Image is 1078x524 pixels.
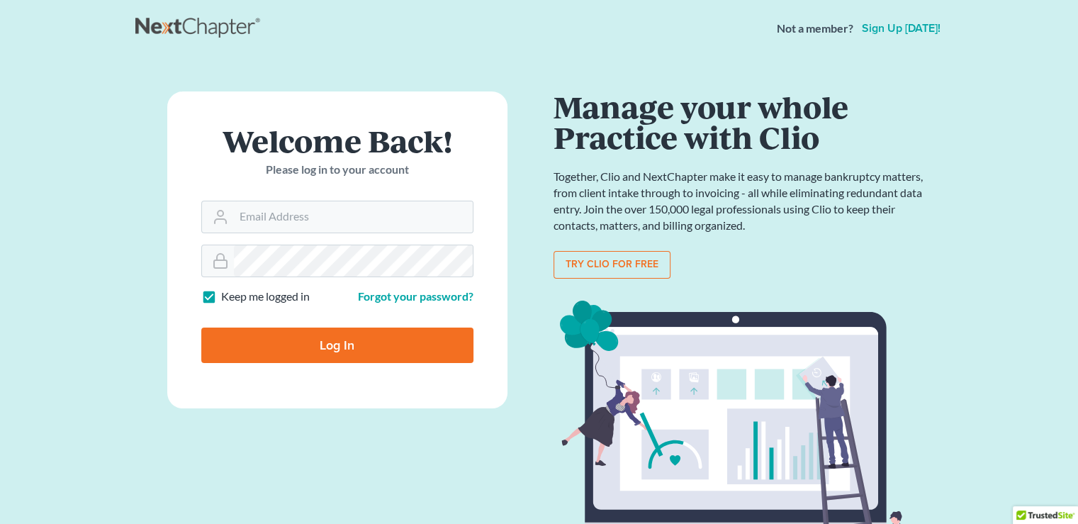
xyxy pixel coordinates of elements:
h1: Welcome Back! [201,126,473,156]
a: Sign up [DATE]! [859,23,943,34]
a: Forgot your password? [358,289,473,303]
p: Please log in to your account [201,162,473,178]
h1: Manage your whole Practice with Clio [554,91,929,152]
p: Together, Clio and NextChapter make it easy to manage bankruptcy matters, from client intake thro... [554,169,929,233]
strong: Not a member? [777,21,853,37]
label: Keep me logged in [221,289,310,305]
a: Try clio for free [554,251,670,279]
input: Email Address [234,201,473,233]
input: Log In [201,328,473,363]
